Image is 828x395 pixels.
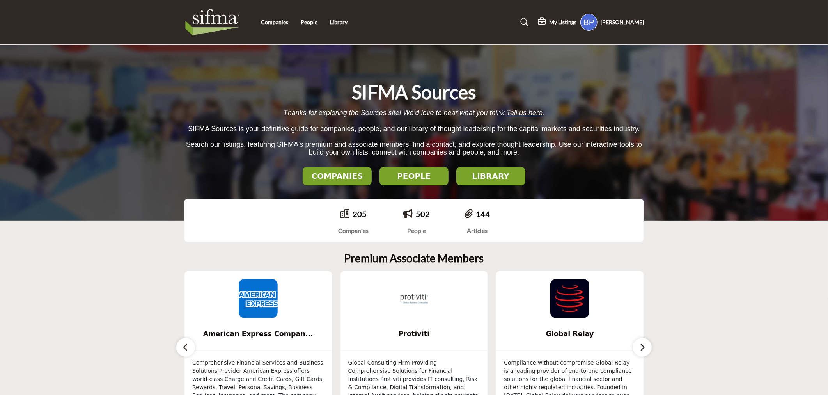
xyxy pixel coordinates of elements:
span: SIFMA Sources is your definitive guide for companies, people, and our library of thought leadersh... [188,125,640,133]
a: 205 [353,209,367,219]
button: Show hide supplier dropdown [580,14,598,31]
b: Global Relay [508,324,632,344]
a: 502 [416,209,430,219]
div: Articles [465,226,490,235]
h2: Premium Associate Members [344,252,484,265]
a: Tell us here [507,109,543,117]
img: Protiviti [395,279,434,318]
h2: COMPANIES [305,171,369,181]
b: American Express Company [196,324,320,344]
span: Thanks for exploring the Sources site! We’d love to hear what you think. . [284,109,544,117]
h2: LIBRARY [459,171,523,181]
div: People [403,226,430,235]
h1: SIFMA Sources [352,80,476,104]
span: Protiviti [352,329,476,339]
a: 144 [476,209,490,219]
img: Global Relay [550,279,589,318]
div: Companies [338,226,369,235]
a: Search [513,16,534,28]
button: COMPANIES [303,167,372,185]
button: LIBRARY [456,167,525,185]
img: Site Logo [184,7,245,38]
button: PEOPLE [379,167,449,185]
b: Protiviti [352,324,476,344]
span: Search our listings, featuring SIFMA's premium and associate members; find a contact, and explore... [186,141,642,157]
a: Library [330,19,348,25]
span: Global Relay [508,329,632,339]
a: Protiviti [340,324,488,344]
h5: [PERSON_NAME] [601,18,644,26]
img: American Express Company [239,279,278,318]
a: American Express Compan... [184,324,332,344]
h5: My Listings [549,19,576,26]
span: American Express Compan... [196,329,320,339]
div: My Listings [538,18,576,27]
h2: PEOPLE [382,171,446,181]
a: Companies [261,19,288,25]
a: People [301,19,317,25]
a: Global Relay [496,324,644,344]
